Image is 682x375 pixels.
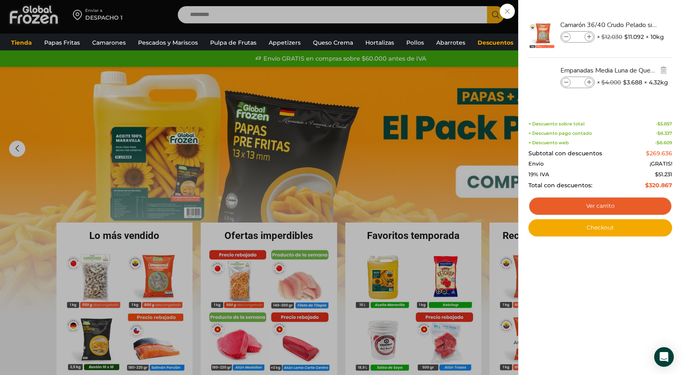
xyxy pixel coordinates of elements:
span: + Descuento pago contado [528,131,592,136]
a: Abarrotes [432,35,469,50]
span: + Descuento web [528,140,569,145]
a: Eliminar Empanadas Media Luna de Queso - Caja 160 unidades del carrito [659,66,668,76]
a: Descuentos [474,35,517,50]
img: Eliminar Empanadas Media Luna de Queso - Caja 160 unidades del carrito [660,66,667,74]
div: Open Intercom Messenger [654,347,674,367]
span: + Descuento sobre total [528,121,585,127]
span: $ [646,150,650,157]
span: × × 4.32kg [597,77,668,88]
span: - [656,121,672,127]
span: ¡GRATIS! [650,161,672,167]
span: - [655,140,672,145]
bdi: 8.609 [657,140,672,145]
span: $ [601,33,605,41]
bdi: 5.857 [657,121,672,127]
input: Product quantity [571,78,584,87]
span: Subtotal con descuentos [528,150,602,157]
a: Tienda [7,35,36,50]
a: Pulpa de Frutas [206,35,261,50]
a: Camarones [88,35,130,50]
a: Pollos [402,35,428,50]
bdi: 12.030 [601,33,622,41]
span: $ [624,33,628,41]
span: × × 10kg [597,31,664,43]
a: Appetizers [265,35,305,50]
a: Hortalizas [361,35,398,50]
bdi: 8.337 [657,130,672,136]
bdi: 4.000 [601,79,621,86]
span: $ [645,182,649,189]
span: 19% IVA [528,171,549,178]
a: Checkout [528,219,672,236]
span: - [656,131,672,136]
a: Empanadas Media Luna de Queso - Caja 160 unidades [560,66,658,75]
span: $ [657,140,659,145]
input: Product quantity [571,32,584,41]
a: Camarón 36/40 Crudo Pelado sin Vena - Super Prime - Caja 10 kg [560,20,658,30]
bdi: 269.636 [646,150,672,157]
bdi: 3.688 [623,78,642,86]
span: Total con descuentos: [528,182,592,189]
a: Ver carrito [528,197,672,216]
span: $ [655,171,658,177]
bdi: 320.867 [645,182,672,189]
span: $ [623,78,627,86]
span: Envío [528,161,544,167]
a: Pescados y Mariscos [134,35,202,50]
bdi: 11.092 [624,33,644,41]
a: Queso Crema [309,35,357,50]
span: $ [657,130,660,136]
a: Papas Fritas [40,35,84,50]
span: 51.231 [655,171,672,177]
span: $ [601,79,605,86]
span: $ [657,121,660,127]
